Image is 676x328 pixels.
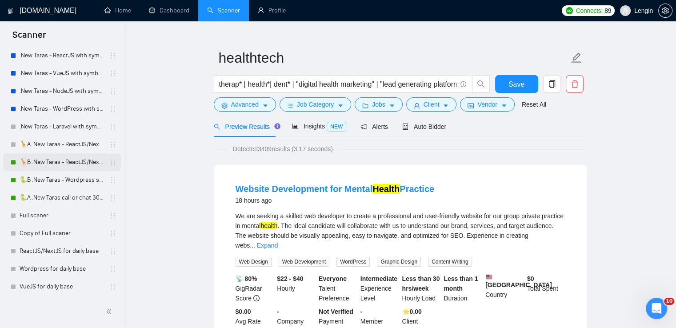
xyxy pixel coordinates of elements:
a: .New Taras - Laravel with symbols [20,118,104,136]
span: double-left [106,307,115,316]
a: userProfile [258,7,286,14]
span: Content Writing [428,257,472,267]
span: Job Category [297,100,334,109]
span: robot [402,124,408,130]
span: holder [109,248,116,255]
span: Advanced [231,100,259,109]
span: Client [424,100,440,109]
div: Talent Preference [317,274,359,303]
button: delete [566,75,584,93]
span: holder [109,88,116,95]
div: Hourly Load [400,274,442,303]
b: Not Verified [319,308,353,315]
span: Detected 3409 results (3.17 seconds) [227,144,339,154]
span: edit [571,52,582,64]
a: .New Taras - ReactJS with symbols [20,47,104,64]
div: Tooltip anchor [273,122,281,130]
img: 🇺🇸 [486,274,492,280]
span: holder [109,105,116,112]
span: Insights [292,123,346,130]
span: holder [109,141,116,148]
button: userClientcaret-down [406,97,457,112]
b: ⭐️ 0.00 [402,308,422,315]
a: Wordpress for daily base [20,260,104,278]
button: barsJob Categorycaret-down [280,97,351,112]
span: info-circle [460,81,466,87]
span: search [214,124,220,130]
span: caret-down [389,102,395,109]
b: $22 - $40 [277,275,303,282]
span: area-chart [292,123,298,129]
button: copy [543,75,561,93]
div: 18 hours ago [236,195,435,206]
div: Hourly [275,274,317,303]
span: Web Development [279,257,330,267]
b: Less than 30 hrs/week [402,275,440,292]
input: Scanner name... [219,47,569,69]
a: ReactJS/NextJS for daily base [20,242,104,260]
a: Copy of Full scaner [20,224,104,242]
b: - [360,308,363,315]
span: Jobs [372,100,385,109]
input: Search Freelance Jobs... [219,79,456,90]
span: holder [109,230,116,237]
span: Auto Bidder [402,123,446,130]
a: searchScanner [207,7,240,14]
span: Connects: [576,6,603,16]
a: 🦒A .New Taras - ReactJS/NextJS usual 23/04 [20,136,104,153]
mark: health [260,222,277,229]
span: caret-down [501,102,507,109]
span: holder [109,70,116,77]
a: Website Development for MentalHealthPractice [236,184,435,194]
span: bars [287,102,293,109]
a: homeHome [104,7,131,14]
b: Less than 1 month [444,275,478,292]
span: holder [109,212,116,219]
img: upwork-logo.png [566,7,573,14]
a: .New Taras - VueJS with symbols [20,64,104,82]
span: info-circle [253,295,260,301]
div: Experience Level [359,274,400,303]
div: Duration [442,274,484,303]
b: Intermediate [360,275,397,282]
span: Preview Results [214,123,278,130]
button: idcardVendorcaret-down [460,97,514,112]
span: Vendor [477,100,497,109]
span: notification [360,124,367,130]
a: .New Taras - NodeJS with symbols [20,82,104,100]
span: user [414,102,420,109]
span: copy [544,80,560,88]
a: VueJS for daily base [20,278,104,296]
span: Alerts [360,123,388,130]
div: We are seeking a skilled web developer to create a professional and user-friendly website for our... [236,211,565,250]
b: 📡 80% [236,275,257,282]
a: 🐍A .New Taras call or chat 30%view 0 reply 23/04 [20,189,104,207]
a: 🦒B .New Taras - ReactJS/NextJS rel exp 23/04 [20,153,104,171]
span: ... [250,242,255,249]
span: 89 [604,6,611,16]
span: Graphic Design [377,257,421,267]
span: Scanner [5,28,53,47]
a: .New Taras - WordPress with symbols [20,100,104,118]
a: dashboardDashboard [149,7,189,14]
iframe: Intercom live chat [646,298,667,319]
span: holder [109,123,116,130]
button: Save [495,75,538,93]
button: folderJobscaret-down [355,97,403,112]
div: Country [484,274,525,303]
span: holder [109,176,116,184]
span: setting [659,7,672,14]
span: 10 [664,298,674,305]
button: setting [658,4,672,18]
span: delete [566,80,583,88]
span: holder [109,159,116,166]
button: settingAdvancedcaret-down [214,97,276,112]
span: NEW [327,122,346,132]
b: - [277,308,279,315]
div: Total Spent [525,274,567,303]
mark: Health [372,184,400,194]
span: Save [508,79,524,90]
span: holder [109,194,116,201]
span: holder [109,52,116,59]
span: setting [221,102,228,109]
